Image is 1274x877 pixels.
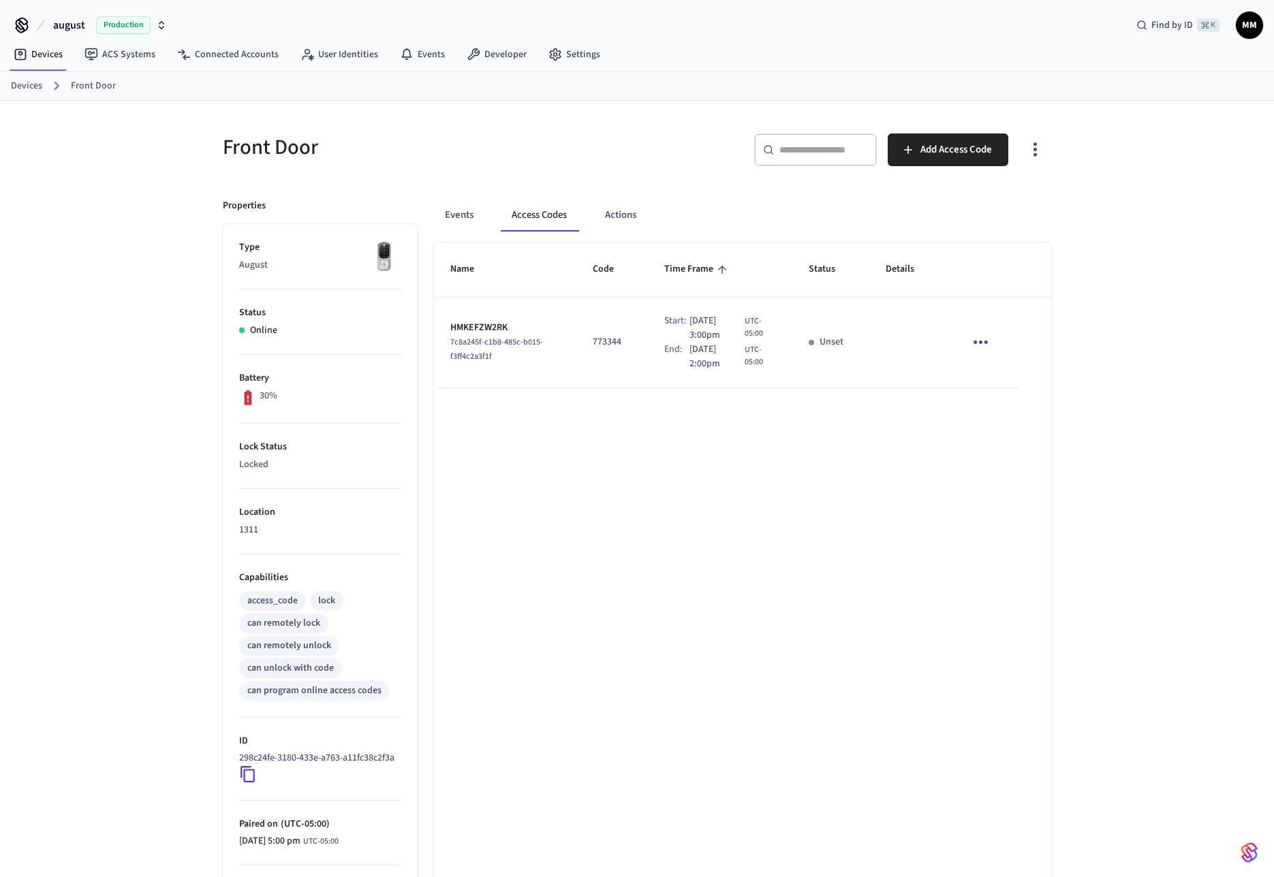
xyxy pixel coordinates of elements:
p: Paired on [239,817,401,831]
h5: Front Door [223,133,629,161]
p: Locked [239,458,401,472]
span: Code [593,259,632,280]
span: ( UTC-05:00 ) [278,817,330,831]
a: Developer [456,42,538,67]
span: [DATE] 3:00pm [689,314,742,342]
a: User Identities [290,42,389,67]
p: Capabilities [239,571,401,585]
span: ⌘ K [1197,18,1219,32]
a: Front Door [71,79,116,93]
table: sticky table [434,242,1051,387]
p: Properties [223,199,266,213]
div: America/Lima [239,834,339,848]
div: can unlock with code [247,661,334,675]
span: august [53,17,85,33]
span: [DATE] 5:00 pm [239,834,300,848]
p: 30% [260,389,277,403]
a: Devices [11,79,42,93]
div: can remotely lock [247,616,320,631]
p: Online [250,323,277,338]
span: Name [450,259,492,280]
a: Settings [538,42,611,67]
div: Find by ID⌘ K [1125,13,1230,37]
button: Add Access Code [888,133,1008,166]
p: Lock Status [239,440,401,454]
a: Events [389,42,456,67]
span: Production [96,16,151,34]
span: 7c8a245f-c1b8-485c-b015-f3ff4c2a3f1f [450,336,543,362]
div: can program online access codes [247,684,382,698]
div: lock [318,594,335,608]
img: Yale Assure Touchscreen Wifi Smart Lock, Satin Nickel, Front [367,240,401,274]
p: ID [239,734,401,748]
p: Battery [239,371,401,385]
span: Find by ID [1151,18,1193,32]
p: Status [239,306,401,320]
img: SeamLogoGradient.69752ec5.svg [1241,842,1258,863]
div: End: [664,342,689,371]
a: ACS Systems [74,42,166,67]
span: Add Access Code [920,141,992,159]
span: UTC-05:00 [745,315,776,340]
span: UTC-05:00 [745,344,776,368]
span: [DATE] 2:00pm [689,342,742,371]
p: 298c24fe-3180-433e-a763-a11fc38c2f3a [239,751,394,765]
button: Access Codes [501,199,578,232]
p: August [239,258,401,272]
p: Type [239,240,401,255]
div: America/Lima [689,342,775,371]
p: Location [239,505,401,520]
p: HMKEFZW2RK [450,321,560,335]
div: America/Lima [689,314,775,342]
div: ant example [434,199,1051,232]
button: Events [434,199,484,232]
span: Time Frame [664,259,731,280]
span: MM [1237,13,1262,37]
button: Actions [594,199,647,232]
span: Details [886,259,932,280]
span: Status [809,259,853,280]
div: can remotely unlock [247,639,331,653]
a: Devices [3,42,74,67]
a: Connected Accounts [166,42,290,67]
p: 1311 [239,523,401,537]
div: Start: [664,314,689,342]
div: access_code [247,594,298,608]
p: 773344 [593,335,632,349]
p: Unset [820,335,843,349]
span: UTC-05:00 [303,835,339,848]
button: MM [1236,12,1263,39]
